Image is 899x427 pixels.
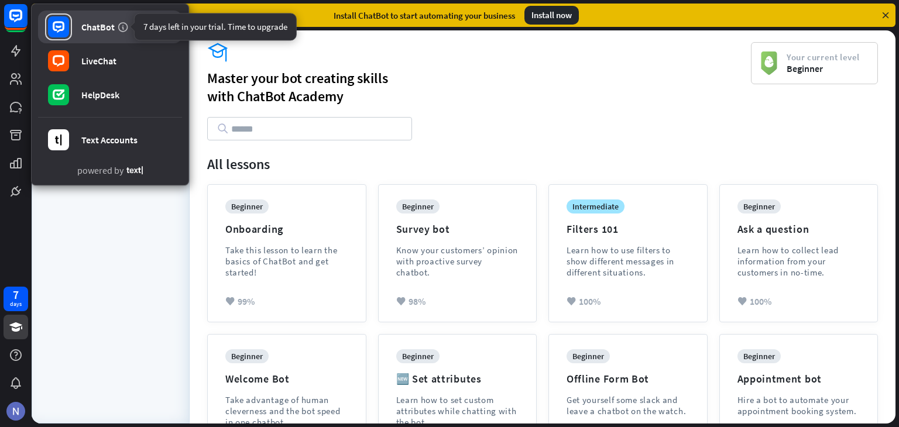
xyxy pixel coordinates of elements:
div: beginner [567,349,610,363]
span: 98% [409,295,426,307]
div: 7 [13,290,19,300]
div: Install now [524,6,579,25]
div: Master your bot creating skills with ChatBot Academy [207,69,751,105]
div: Filters 101 [567,222,619,236]
div: Appointment bot [737,372,822,385]
span: 100% [750,295,771,307]
i: heart [396,297,406,306]
span: Beginner [787,63,860,74]
button: Open LiveChat chat widget [9,5,44,40]
div: Offline Form Bot [567,372,649,385]
div: Learn how to use filters to show different messages in different situations. [567,245,689,278]
a: 7 days [4,287,28,311]
i: academy [207,42,751,63]
div: beginner [396,349,440,363]
span: Your current level [787,51,860,63]
div: All lessons [207,155,878,173]
div: beginner [396,199,440,213]
div: Survey bot [396,222,450,236]
div: Hire a bot to automate your appointment booking system. [737,394,860,416]
span: 100% [579,295,601,307]
div: days [10,300,22,308]
div: beginner [737,349,781,363]
div: Ask a question [737,222,809,236]
div: Install ChatBot to start automating your business [334,10,515,21]
div: Learn how to collect lead information from your customers in no-time. [737,245,860,278]
i: heart [567,297,576,306]
i: heart [737,297,747,306]
div: beginner [225,349,269,363]
div: beginner [737,199,781,213]
div: Welcome Bot [225,372,290,385]
div: Get yourself some slack and leave a chatbot on the watch. [567,394,689,416]
div: intermediate [567,199,625,213]
div: 🆕 Set attributes [396,372,482,385]
div: Onboarding [225,222,283,236]
i: heart [225,297,235,306]
div: Take this lesson to learn the basics of ChatBot and get started! [225,245,348,278]
div: Know your customers’ opinion with proactive survey chatbot. [396,245,519,278]
span: 99% [238,295,255,307]
div: beginner [225,199,269,213]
